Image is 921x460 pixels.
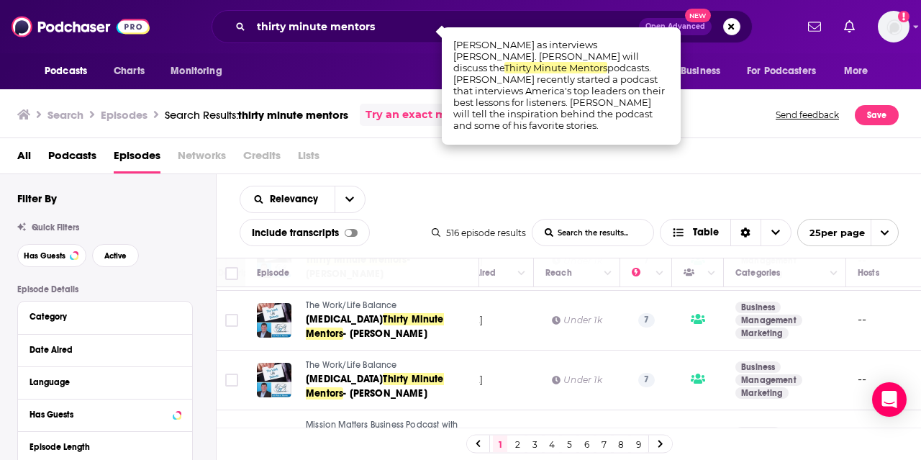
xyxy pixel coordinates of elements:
span: Lists [298,144,319,173]
span: [PERSON_NAME] as interviews [PERSON_NAME]. [PERSON_NAME] will discuss the [453,39,639,73]
button: open menu [335,186,365,212]
div: Date Aired [30,345,171,355]
a: The Work/Life Balance [306,299,477,312]
div: Categories [735,264,780,281]
span: Active [104,252,127,260]
img: Podchaser - Follow, Share and Rate Podcasts [12,13,150,40]
button: open menu [160,58,240,85]
div: Search Results: [165,108,348,122]
button: Send feedback [771,104,843,126]
a: Management [735,374,802,386]
div: Episode Length [30,442,171,452]
p: 7 [638,313,655,328]
a: 8 [614,436,628,453]
button: Save [855,105,899,125]
div: Open Intercom Messenger [872,382,907,417]
button: open menu [797,219,899,246]
span: Thirty Minute Mentors [306,373,444,400]
a: 1 [493,436,507,453]
a: 9 [631,436,645,453]
div: Under 1k [552,314,602,326]
button: Choose View [660,219,791,246]
span: Charts [114,61,145,81]
button: open menu [834,58,886,85]
div: Search podcasts, credits, & more... [212,10,753,43]
a: Marketing [735,328,789,339]
p: 7 [638,373,655,387]
button: Has Guests [30,405,181,423]
h2: Choose List sort [240,186,366,213]
span: Monitoring [171,61,222,81]
button: open menu [653,58,738,85]
img: User Profile [878,11,909,42]
span: Logged in as LTsub [878,11,909,42]
div: Under 1k [552,374,602,386]
span: podcasts. [PERSON_NAME] recently started a podcast that interviews America's top leaders on their... [453,62,665,131]
a: Search Results:thirty minute mentors [165,108,348,122]
div: 516 episode results [432,227,526,238]
button: open menu [35,58,106,85]
a: 5 [562,436,576,453]
button: Column Actions [651,265,668,282]
a: 3 [527,436,542,453]
a: 6 [579,436,594,453]
button: Category [30,307,181,325]
div: Hosts [858,264,879,281]
span: Networks [178,144,226,173]
a: Business [735,302,781,313]
div: Include transcripts [240,219,370,246]
span: Credits [243,144,281,173]
a: Management [735,315,802,326]
span: Thirty Minute Mentors [504,62,607,73]
span: 25 per page [798,222,865,244]
a: Mission Matters Business Podcast with [PERSON_NAME] [306,419,477,444]
a: Show notifications dropdown [838,14,861,39]
a: Marketing [735,387,789,399]
a: Try an exact match [366,107,471,123]
div: Power Score [632,264,652,281]
span: Mission Matters Business Podcast with [PERSON_NAME] [306,420,458,443]
button: open menu [240,194,335,204]
button: Open AdvancedNew [639,18,712,35]
div: Episode [257,264,289,281]
span: Has Guests [24,252,65,260]
a: The Work/Life Balance [306,359,477,372]
a: Charts [104,58,153,85]
span: [MEDICAL_DATA] [306,313,383,325]
p: Episode Details [17,284,193,294]
span: Relevancy [270,194,323,204]
button: Show profile menu [878,11,909,42]
button: Column Actions [703,265,720,282]
a: All [17,144,31,173]
a: Podcasts [48,144,96,173]
span: The Work/Life Balance [306,360,397,370]
div: Sort Direction [730,220,761,245]
div: Language [30,377,171,387]
button: Column Actions [825,265,843,282]
a: [MEDICAL_DATA]Thirty Minute Mentors- [PERSON_NAME] [306,372,477,401]
div: Reach [545,264,572,281]
span: thirty minute mentors [238,108,348,122]
span: Thirty Minute Mentors [306,313,444,340]
button: open menu [738,58,837,85]
h3: Episodes [101,108,148,122]
a: 2 [510,436,525,453]
span: Quick Filters [32,222,79,233]
a: 7 [596,436,611,453]
div: Has Guests [30,410,168,420]
span: [MEDICAL_DATA] [306,373,383,385]
span: Toggle select row [225,314,238,327]
span: The Work/Life Balance [306,300,397,310]
span: For Podcasters [747,61,816,81]
div: Category [30,312,171,322]
span: Table [693,227,719,238]
span: Podcasts [45,61,87,81]
button: Column Actions [513,265,530,282]
svg: Add a profile image [898,11,909,22]
button: Column Actions [599,265,617,282]
a: Episodes [114,144,160,173]
span: New [685,9,711,22]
